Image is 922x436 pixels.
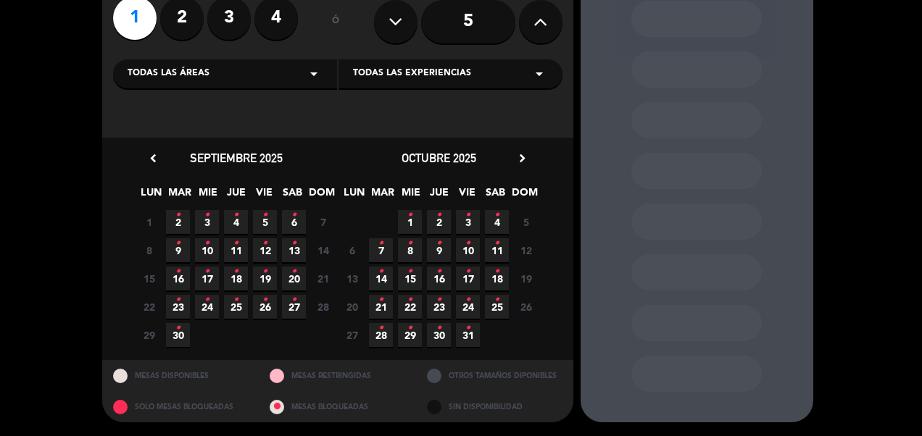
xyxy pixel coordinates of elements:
div: MESAS DISPONIBLES [102,360,259,391]
i: • [436,204,441,227]
span: 22 [398,295,422,319]
i: • [233,232,238,255]
span: 6 [340,238,364,262]
span: 20 [340,295,364,319]
span: MAR [370,184,394,208]
span: LUN [139,184,163,208]
span: 24 [195,295,219,319]
i: • [175,232,180,255]
span: 8 [137,238,161,262]
span: 7 [369,238,393,262]
span: 9 [166,238,190,262]
i: • [204,232,209,255]
i: • [175,288,180,311]
i: chevron_right [515,151,530,166]
span: 7 [311,210,335,234]
i: • [204,288,209,311]
span: 28 [369,323,393,347]
i: • [262,204,267,227]
i: • [262,288,267,311]
span: VIE [252,184,276,208]
span: 20 [282,267,306,290]
span: septiembre 2025 [190,151,283,165]
span: 29 [398,323,422,347]
span: 2 [427,210,451,234]
span: 30 [166,323,190,347]
span: 31 [456,323,480,347]
div: SIN DISPONIBILIDAD [416,391,573,422]
i: • [204,260,209,283]
span: 19 [253,267,277,290]
span: 13 [282,238,306,262]
span: 3 [456,210,480,234]
i: • [494,260,499,283]
span: 12 [514,238,538,262]
span: SAB [483,184,507,208]
i: • [233,288,238,311]
span: 11 [485,238,509,262]
span: 25 [485,295,509,319]
i: • [465,204,470,227]
span: 28 [311,295,335,319]
span: MIE [196,184,220,208]
span: 16 [166,267,190,290]
span: 13 [340,267,364,290]
span: 14 [311,238,335,262]
i: • [436,232,441,255]
i: • [262,232,267,255]
span: DOM [309,184,333,208]
span: 18 [224,267,248,290]
span: JUE [224,184,248,208]
i: • [233,204,238,227]
span: 10 [195,238,219,262]
span: 14 [369,267,393,290]
i: • [175,316,180,340]
div: MESAS BLOQUEADAS [259,391,416,422]
span: Todas las experiencias [353,67,471,81]
i: • [204,204,209,227]
span: 23 [427,295,451,319]
span: JUE [427,184,451,208]
span: 26 [514,295,538,319]
span: 10 [456,238,480,262]
i: • [291,288,296,311]
span: 19 [514,267,538,290]
span: 29 [137,323,161,347]
span: MAR [167,184,191,208]
span: 27 [340,323,364,347]
span: 16 [427,267,451,290]
i: • [436,260,441,283]
span: 24 [456,295,480,319]
span: 1 [398,210,422,234]
i: • [436,288,441,311]
span: LUN [342,184,366,208]
i: • [291,204,296,227]
span: 5 [253,210,277,234]
span: 9 [427,238,451,262]
span: MIE [399,184,423,208]
span: 21 [311,267,335,290]
span: 3 [195,210,219,234]
span: 4 [224,210,248,234]
span: 25 [224,295,248,319]
span: 30 [427,323,451,347]
i: • [262,260,267,283]
i: chevron_left [146,151,161,166]
span: 21 [369,295,393,319]
i: • [465,288,470,311]
i: • [465,260,470,283]
span: 15 [398,267,422,290]
i: • [494,232,499,255]
span: 12 [253,238,277,262]
i: • [291,260,296,283]
i: • [407,316,412,340]
i: • [436,316,441,340]
i: • [378,316,383,340]
span: 18 [485,267,509,290]
div: MESAS RESTRINGIDAS [259,360,416,391]
span: VIE [455,184,479,208]
i: • [407,204,412,227]
div: SOLO MESAS BLOQUEADAS [102,391,259,422]
span: 23 [166,295,190,319]
i: • [494,288,499,311]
